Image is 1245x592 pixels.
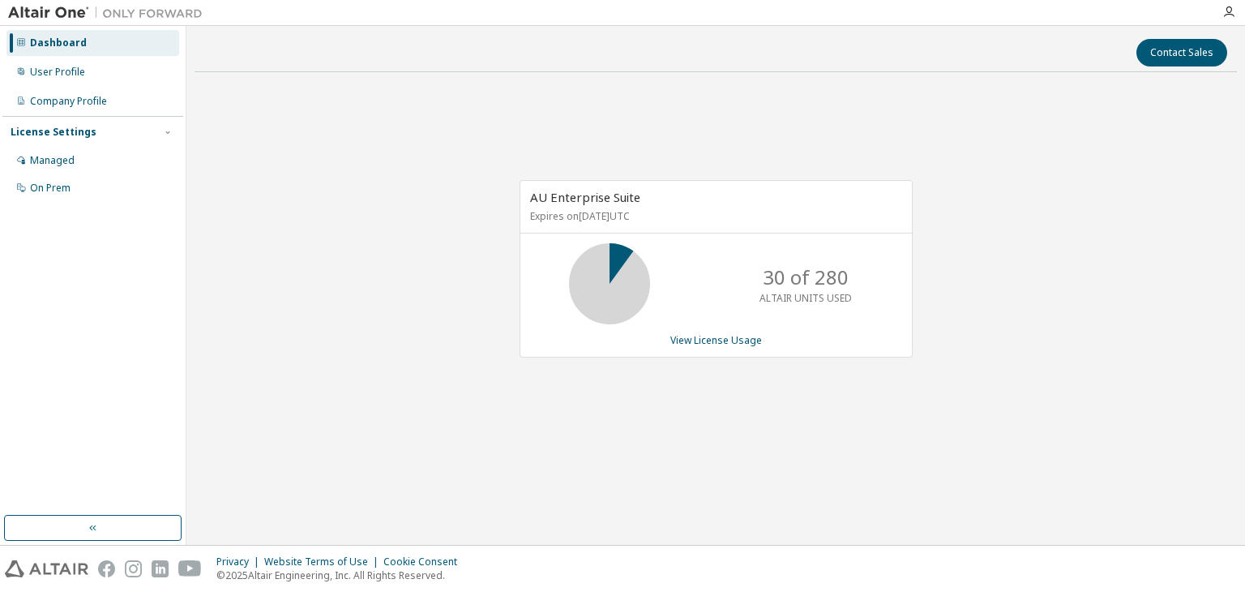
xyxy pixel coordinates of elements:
[30,36,87,49] div: Dashboard
[670,333,762,347] a: View License Usage
[530,209,898,223] p: Expires on [DATE] UTC
[216,556,264,568] div: Privacy
[8,5,211,21] img: Altair One
[530,189,640,205] span: AU Enterprise Suite
[98,560,115,577] img: facebook.svg
[30,182,71,195] div: On Prem
[30,95,107,108] div: Company Profile
[125,560,142,577] img: instagram.svg
[216,568,467,582] p: © 2025 Altair Engineering, Inc. All Rights Reserved.
[763,264,849,291] p: 30 of 280
[11,126,96,139] div: License Settings
[152,560,169,577] img: linkedin.svg
[759,291,852,305] p: ALTAIR UNITS USED
[5,560,88,577] img: altair_logo.svg
[30,66,85,79] div: User Profile
[30,154,75,167] div: Managed
[264,556,383,568] div: Website Terms of Use
[178,560,202,577] img: youtube.svg
[383,556,467,568] div: Cookie Consent
[1136,39,1227,66] button: Contact Sales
